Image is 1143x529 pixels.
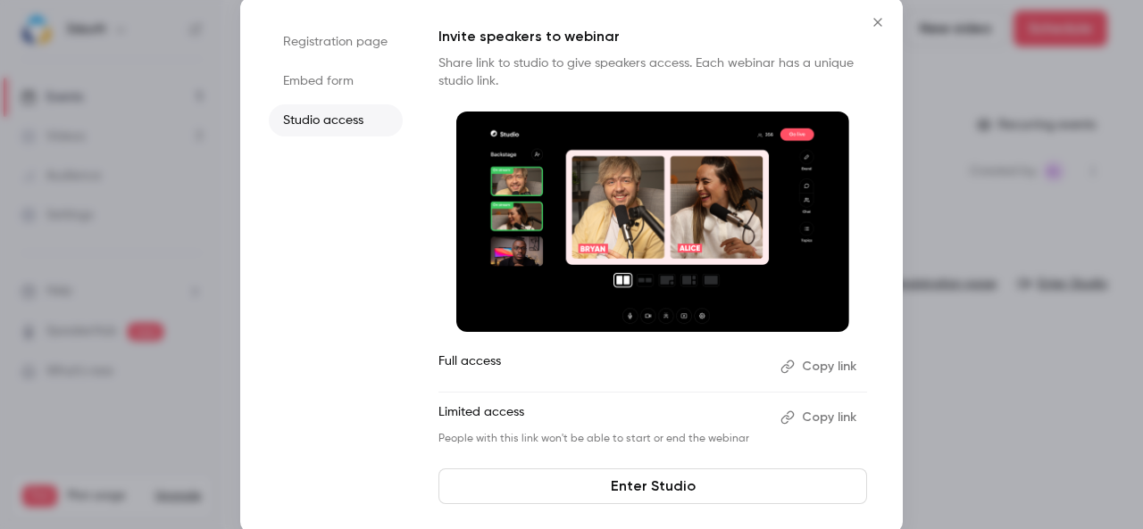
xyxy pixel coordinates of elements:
[438,468,867,504] a: Enter Studio
[773,352,867,381] button: Copy link
[269,26,403,58] li: Registration page
[269,65,403,97] li: Embed form
[456,112,849,333] img: Invite speakers to webinar
[269,104,403,136] li: Studio access
[860,4,896,40] button: Close
[438,432,766,446] p: People with this link won't be able to start or end the webinar
[438,26,867,47] p: Invite speakers to webinar
[773,403,867,432] button: Copy link
[438,403,766,432] p: Limited access
[438,352,766,381] p: Full access
[438,54,867,90] p: Share link to studio to give speakers access. Each webinar has a unique studio link.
